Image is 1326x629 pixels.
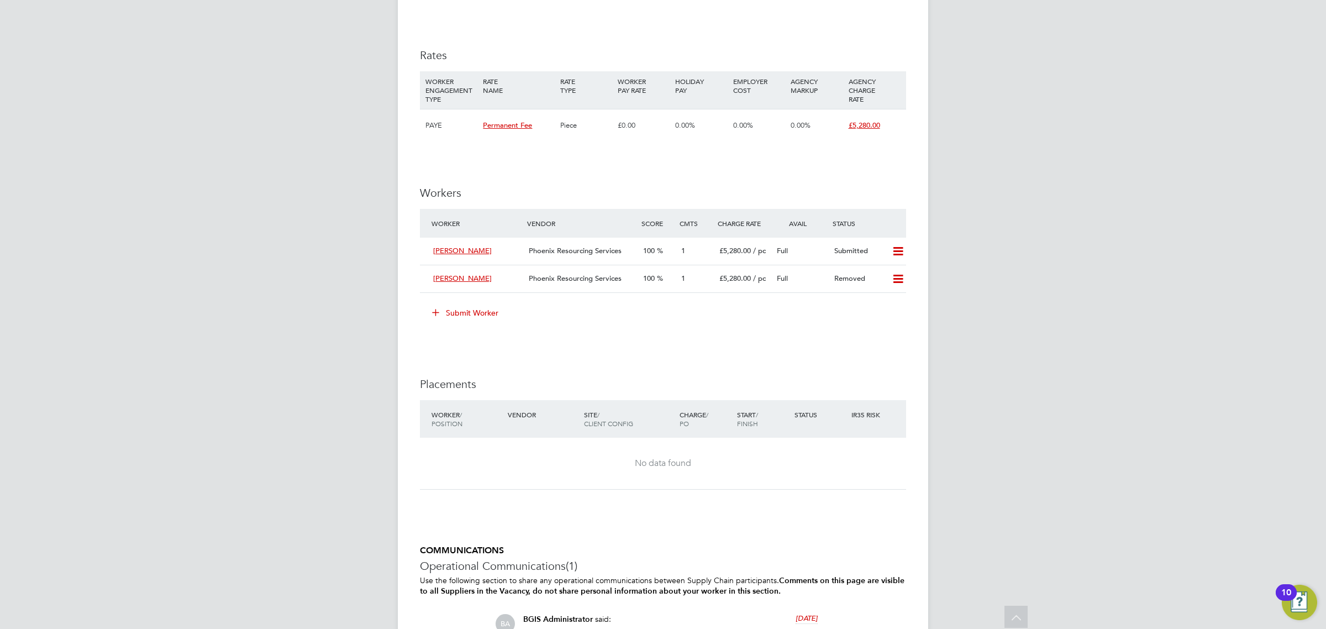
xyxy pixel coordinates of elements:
[788,71,845,100] div: AGENCY MARKUP
[830,270,887,288] div: Removed
[730,71,788,100] div: EMPLOYER COST
[753,274,766,283] span: / pc
[429,213,524,233] div: Worker
[424,304,507,322] button: Submit Worker
[524,213,639,233] div: Vendor
[420,377,906,391] h3: Placements
[753,246,766,255] span: / pc
[420,575,906,596] p: Use the following section to share any operational communications between Supply Chain participants.
[715,213,772,233] div: Charge Rate
[672,71,730,100] div: HOLIDAY PAY
[681,246,685,255] span: 1
[777,246,788,255] span: Full
[846,71,903,109] div: AGENCY CHARGE RATE
[1281,593,1291,607] div: 10
[791,120,811,130] span: 0.00%
[643,274,655,283] span: 100
[1282,585,1317,620] button: Open Resource Center, 10 new notifications
[849,120,880,130] span: £5,280.00
[529,246,622,255] span: Phoenix Resourcing Services
[734,405,792,433] div: Start
[675,120,695,130] span: 0.00%
[584,410,633,428] span: / Client Config
[483,120,532,130] span: Permanent Fee
[420,576,904,596] b: Comments on this page are visible to all Suppliers in the Vacancy, do not share personal informat...
[480,71,557,100] div: RATE NAME
[830,213,906,233] div: Status
[420,48,906,62] h3: Rates
[595,614,611,624] span: said:
[643,246,655,255] span: 100
[681,274,685,283] span: 1
[733,120,753,130] span: 0.00%
[420,545,906,557] h5: COMMUNICATIONS
[423,109,480,141] div: PAYE
[792,405,849,424] div: Status
[777,274,788,283] span: Full
[677,405,734,433] div: Charge
[677,213,715,233] div: Cmts
[581,405,677,433] div: Site
[557,109,615,141] div: Piece
[615,71,672,100] div: WORKER PAY RATE
[719,274,751,283] span: £5,280.00
[420,559,906,573] h3: Operational Communications
[432,410,462,428] span: / Position
[796,614,818,623] span: [DATE]
[557,71,615,100] div: RATE TYPE
[719,246,751,255] span: £5,280.00
[431,458,895,469] div: No data found
[737,410,758,428] span: / Finish
[680,410,708,428] span: / PO
[429,405,505,433] div: Worker
[420,186,906,200] h3: Workers
[423,71,480,109] div: WORKER ENGAGEMENT TYPE
[505,405,581,424] div: Vendor
[639,213,677,233] div: Score
[566,559,577,573] span: (1)
[830,242,887,260] div: Submitted
[772,213,830,233] div: Avail
[433,246,492,255] span: [PERSON_NAME]
[615,109,672,141] div: £0.00
[529,274,622,283] span: Phoenix Resourcing Services
[849,405,887,424] div: IR35 Risk
[523,615,593,624] span: BGIS Administrator
[433,274,492,283] span: [PERSON_NAME]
